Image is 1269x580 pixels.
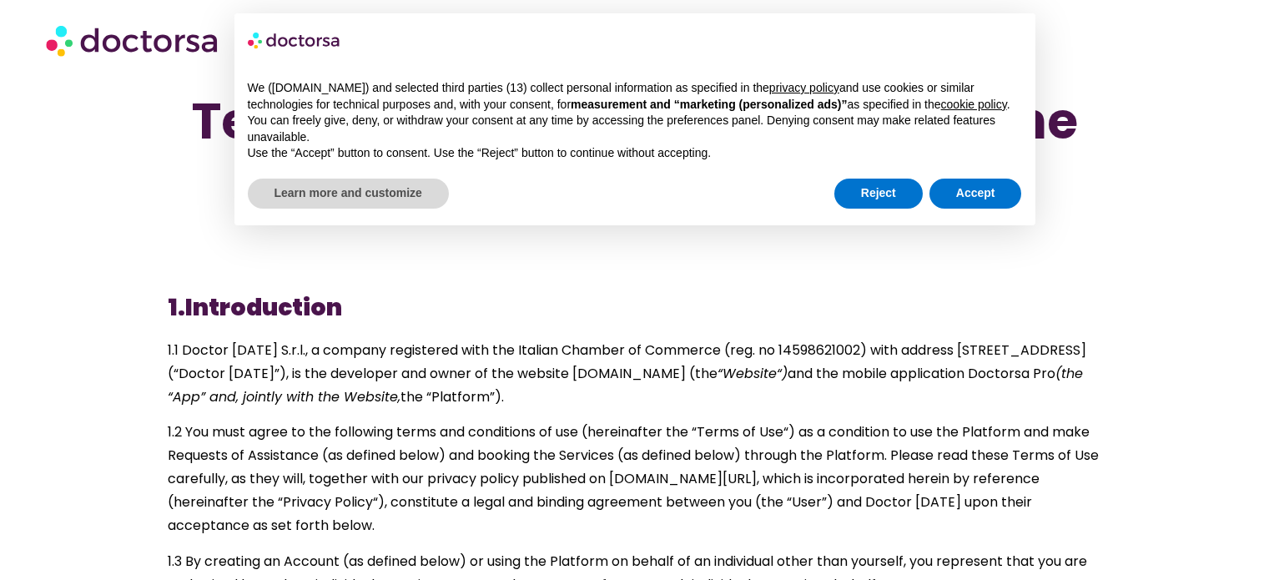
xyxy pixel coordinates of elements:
[834,179,923,209] button: Reject
[168,340,1086,383] span: 1.1 Doctor [DATE] S.r.l., a company registered with the Italian Chamber of Commerce (reg. no 1459...
[788,364,1055,383] span: and the mobile application Doctorsa Pro
[571,98,847,111] strong: measurement and “marketing (personalized ads)”
[929,179,1022,209] button: Accept
[769,81,839,94] a: privacy policy
[168,88,1102,219] h1: Terms and conditions of use of the website [DOMAIN_NAME]
[248,179,449,209] button: Learn more and customize
[941,98,1007,111] a: cookie policy
[248,145,1022,162] p: Use the “Accept” button to consent. Use the “Reject” button to continue without accepting.
[400,387,504,406] span: the “Platform”).
[168,422,1099,535] span: 1.2 You must agree to the following terms and conditions of use (hereinafter the “Terms of Use“) ...
[248,80,1022,113] p: We ([DOMAIN_NAME]) and selected third parties (13) collect personal information as specified in t...
[718,364,788,383] span: “Website“)
[248,27,341,53] img: logo
[168,291,342,324] b: 1.Introduction
[248,113,1022,145] p: You can freely give, deny, or withdraw your consent at any time by accessing the preferences pane...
